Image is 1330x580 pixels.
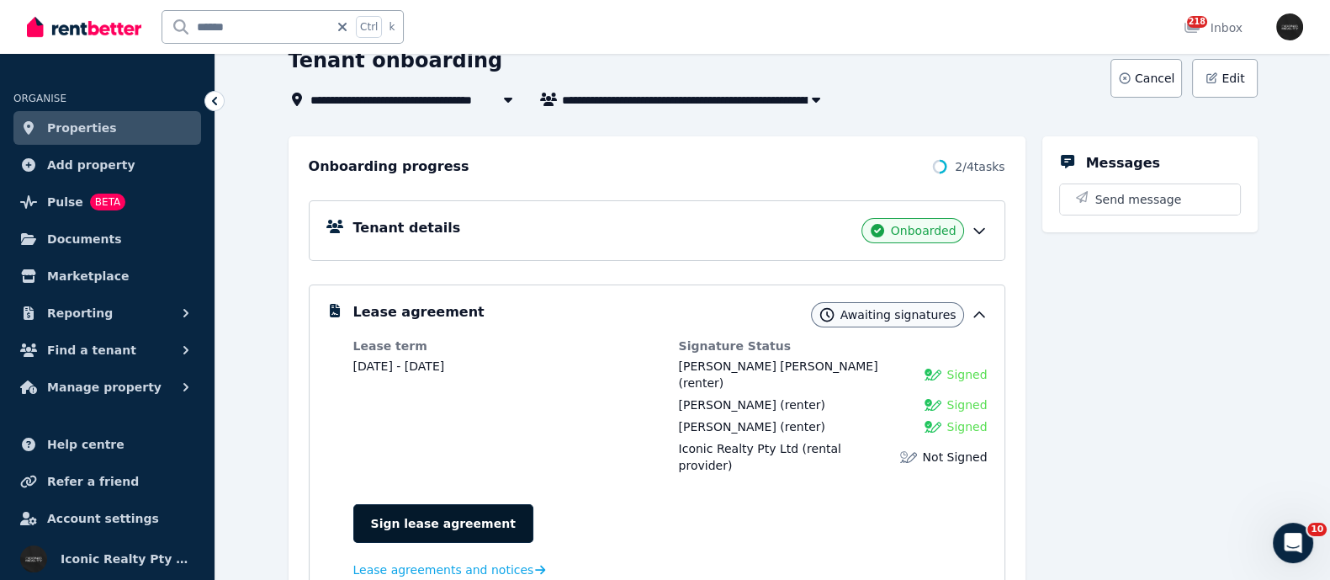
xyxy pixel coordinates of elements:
[679,418,825,435] div: (renter)
[679,359,878,373] span: [PERSON_NAME] [PERSON_NAME]
[47,155,135,175] span: Add property
[353,218,461,238] h5: Tenant details
[891,222,956,239] span: Onboarded
[1184,19,1243,36] div: Inbox
[1110,59,1182,98] button: Cancel
[20,545,47,572] img: Iconic Realty Pty Ltd
[925,418,941,435] img: Signed Lease
[1187,16,1207,28] span: 218
[946,366,987,383] span: Signed
[679,420,776,434] span: [PERSON_NAME]
[840,306,956,323] span: Awaiting signatures
[27,14,141,40] img: RentBetter
[946,396,987,413] span: Signed
[1273,523,1313,563] iframe: Intercom live chat
[47,340,136,360] span: Find a tenant
[47,434,125,455] span: Help centre
[13,370,201,404] button: Manage property
[47,229,122,249] span: Documents
[679,440,891,474] div: (rental provider)
[356,16,382,38] span: Ctrl
[679,396,825,413] div: (renter)
[353,504,533,543] a: Sign lease agreement
[1192,59,1257,98] button: Edit
[13,465,201,498] a: Refer a friend
[13,148,201,182] a: Add property
[13,185,201,219] a: PulseBETA
[353,561,534,578] span: Lease agreements and notices
[925,396,941,413] img: Signed Lease
[679,398,776,412] span: [PERSON_NAME]
[679,442,799,455] span: Iconic Realty Pty Ltd
[61,549,194,569] span: Iconic Realty Pty Ltd
[47,377,162,397] span: Manage property
[1095,191,1182,208] span: Send message
[90,194,125,210] span: BETA
[900,449,917,466] img: Lease not signed
[47,192,83,212] span: Pulse
[13,93,66,104] span: ORGANISE
[13,222,201,256] a: Documents
[13,333,201,367] button: Find a tenant
[1086,153,1160,173] h5: Messages
[922,449,987,466] span: Not Signed
[353,302,485,322] h5: Lease agreement
[13,296,201,330] button: Reporting
[1307,523,1327,536] span: 10
[47,471,139,492] span: Refer a friend
[289,47,503,74] h1: Tenant onboarding
[353,358,662,375] dd: [DATE] - [DATE]
[47,118,117,138] span: Properties
[13,259,201,293] a: Marketplace
[1060,184,1240,215] button: Send message
[1221,70,1244,87] span: Edit
[13,502,201,535] a: Account settings
[309,157,469,177] h2: Onboarding progress
[925,366,941,383] img: Signed Lease
[389,20,395,34] span: k
[47,303,113,323] span: Reporting
[47,266,129,286] span: Marketplace
[1135,70,1174,87] span: Cancel
[946,418,987,435] span: Signed
[13,428,201,461] a: Help centre
[47,508,159,529] span: Account settings
[679,338,988,354] dt: Signature Status
[353,338,662,354] dt: Lease term
[1276,13,1303,40] img: Iconic Realty Pty Ltd
[353,561,546,578] a: Lease agreements and notices
[955,158,1004,175] span: 2 / 4 tasks
[679,358,915,391] div: (renter)
[13,111,201,145] a: Properties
